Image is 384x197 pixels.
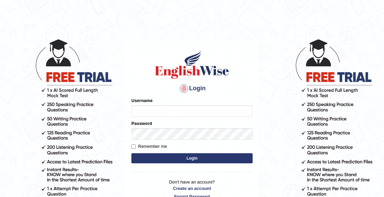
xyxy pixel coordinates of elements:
[154,50,230,80] img: Logo of English Wise sign in for intelligent practice with AI
[131,144,136,149] input: Remember me
[131,143,167,150] label: Remember me
[131,120,152,127] label: Password
[131,83,253,94] h4: Login
[131,185,253,192] a: Create an account
[131,97,153,104] label: Username
[131,153,253,163] button: Login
